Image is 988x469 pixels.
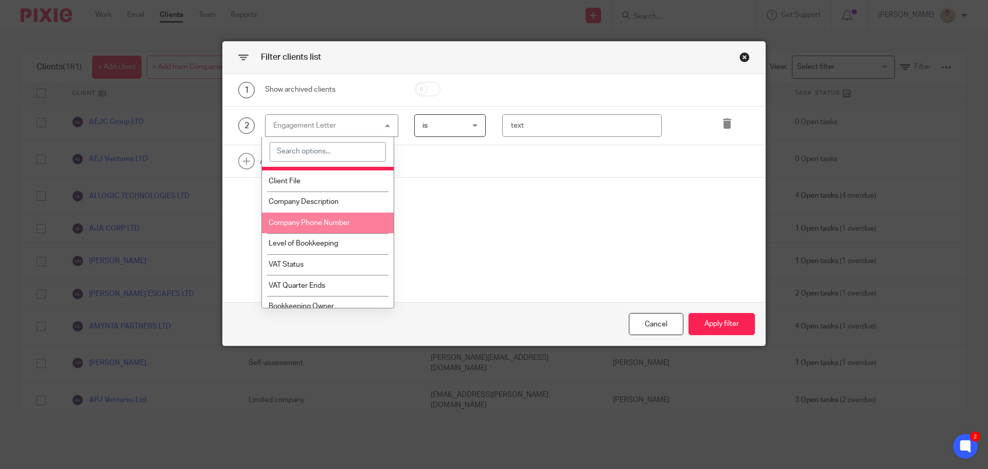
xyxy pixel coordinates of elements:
div: 2 [238,117,255,134]
span: Filter clients list [261,53,321,61]
span: VAT Quarter Ends [269,282,325,289]
div: Close this dialog window [739,52,750,62]
span: Client File [269,178,301,185]
input: text [502,114,662,137]
span: is [422,122,428,129]
input: Search options... [270,142,386,162]
span: Company Phone Number [269,219,350,227]
div: Show archived clients [265,84,398,95]
span: Bookkeeping Owner [269,303,334,310]
span: Level of Bookkeeping [269,240,338,247]
div: 1 [238,82,255,98]
span: VAT Status [269,261,304,268]
div: Close this dialog window [629,313,683,335]
button: Apply filter [689,313,755,335]
span: Company Description [269,198,339,205]
div: Engagement Letter [273,122,336,129]
div: 2 [970,431,980,442]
